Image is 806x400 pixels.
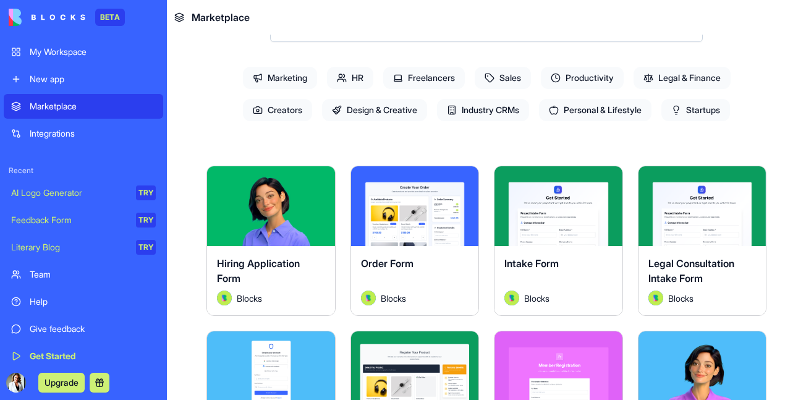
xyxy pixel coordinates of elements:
[38,376,85,388] a: Upgrade
[383,67,465,89] span: Freelancers
[634,67,731,89] span: Legal & Finance
[541,67,624,89] span: Productivity
[4,67,163,91] a: New app
[504,291,519,305] img: Avatar
[217,291,232,305] img: Avatar
[4,344,163,368] a: Get Started
[661,99,730,121] span: Startups
[30,323,156,335] div: Give feedback
[361,257,414,270] span: Order Form
[6,373,26,393] img: ACg8ocLeT_6jl1M7dcCYxWA06gspQRImWfY2t6mpSlCBnDpeoBr47ryF9g=s96-c
[4,235,163,260] a: Literary BlogTRY
[648,291,663,305] img: Avatar
[327,67,373,89] span: HR
[30,100,156,113] div: Marketplace
[437,99,529,121] span: Industry CRMs
[648,257,734,284] span: Legal Consultation Intake Form
[4,208,163,232] a: Feedback FormTRY
[30,46,156,58] div: My Workspace
[504,257,559,270] span: Intake Form
[4,317,163,341] a: Give feedback
[668,292,694,305] span: Blocks
[524,292,549,305] span: Blocks
[30,350,156,362] div: Get Started
[192,10,250,25] span: Marketplace
[30,268,156,281] div: Team
[494,166,623,316] a: Intake FormAvatarBlocks
[4,94,163,119] a: Marketplace
[9,9,85,26] img: logo
[638,166,767,316] a: Legal Consultation Intake FormAvatarBlocks
[539,99,651,121] span: Personal & Lifestyle
[217,257,300,284] span: Hiring Application Form
[38,373,85,393] button: Upgrade
[11,241,127,253] div: Literary Blog
[4,166,163,176] span: Recent
[4,289,163,314] a: Help
[475,67,531,89] span: Sales
[11,187,127,199] div: AI Logo Generator
[206,166,336,316] a: Hiring Application FormAvatarBlocks
[243,99,312,121] span: Creators
[4,181,163,205] a: AI Logo GeneratorTRY
[136,185,156,200] div: TRY
[4,262,163,287] a: Team
[322,99,427,121] span: Design & Creative
[243,67,317,89] span: Marketing
[350,166,480,316] a: Order FormAvatarBlocks
[30,127,156,140] div: Integrations
[361,291,376,305] img: Avatar
[4,40,163,64] a: My Workspace
[4,121,163,146] a: Integrations
[136,240,156,255] div: TRY
[136,213,156,228] div: TRY
[11,214,127,226] div: Feedback Form
[95,9,125,26] div: BETA
[9,9,125,26] a: BETA
[30,73,156,85] div: New app
[381,292,406,305] span: Blocks
[30,296,156,308] div: Help
[237,292,262,305] span: Blocks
